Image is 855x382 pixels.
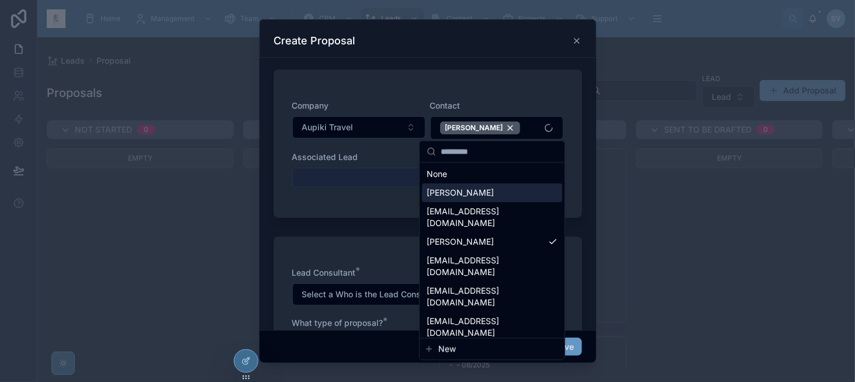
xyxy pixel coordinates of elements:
span: [EMAIL_ADDRESS][DOMAIN_NAME] [427,255,544,279]
span: Lead Consultant [292,268,356,277]
div: Suggestions [420,163,565,338]
div: None [422,165,562,184]
button: Select Button [292,168,563,187]
span: What type of proposal? [292,318,383,328]
h3: Create Proposal [274,34,356,48]
button: Select Button [292,116,425,138]
span: Company [292,100,329,110]
span: Contact [430,100,461,110]
span: [EMAIL_ADDRESS][DOMAIN_NAME] [427,206,544,230]
span: [PERSON_NAME] [427,187,494,199]
span: [EMAIL_ADDRESS][DOMAIN_NAME] [427,286,544,309]
span: New [438,343,456,355]
span: [PERSON_NAME] [427,237,494,248]
span: Select a Who is the Lead Consultant for this project? [302,289,507,300]
button: New [424,343,560,355]
button: Select Button [430,116,563,140]
button: Unselect 772 [440,121,520,134]
span: [EMAIL_ADDRESS][DOMAIN_NAME] [427,316,544,339]
span: Aupiki Travel [302,121,354,133]
span: [PERSON_NAME] [445,123,503,133]
button: Select Button [292,283,563,305]
span: Associated Lead [292,152,358,162]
